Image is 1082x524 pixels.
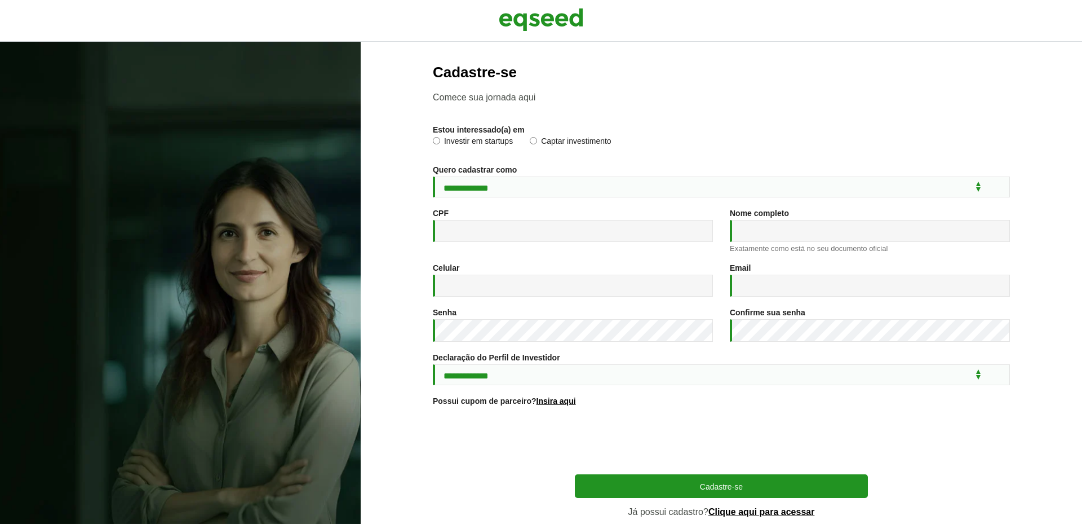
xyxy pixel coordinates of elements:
label: Investir em startups [433,137,513,148]
label: Nome completo [730,209,789,217]
iframe: reCAPTCHA [636,419,807,463]
h2: Cadastre-se [433,64,1010,81]
button: Cadastre-se [575,474,868,498]
a: Clique aqui para acessar [708,508,815,517]
label: Estou interessado(a) em [433,126,525,134]
label: Celular [433,264,459,272]
input: Investir em startups [433,137,440,144]
label: Email [730,264,751,272]
label: Confirme sua senha [730,309,805,316]
label: Declaração do Perfil de Investidor [433,354,560,362]
label: Senha [433,309,456,316]
label: CPF [433,209,449,217]
input: Captar investimento [530,137,537,144]
a: Insira aqui [536,397,576,405]
label: Possui cupom de parceiro? [433,397,576,405]
p: Já possui cadastro? [575,507,868,517]
div: Exatamente como está no seu documento oficial [730,245,1010,252]
img: EqSeed Logo [499,6,583,34]
p: Comece sua jornada aqui [433,92,1010,103]
label: Captar investimento [530,137,611,148]
label: Quero cadastrar como [433,166,517,174]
